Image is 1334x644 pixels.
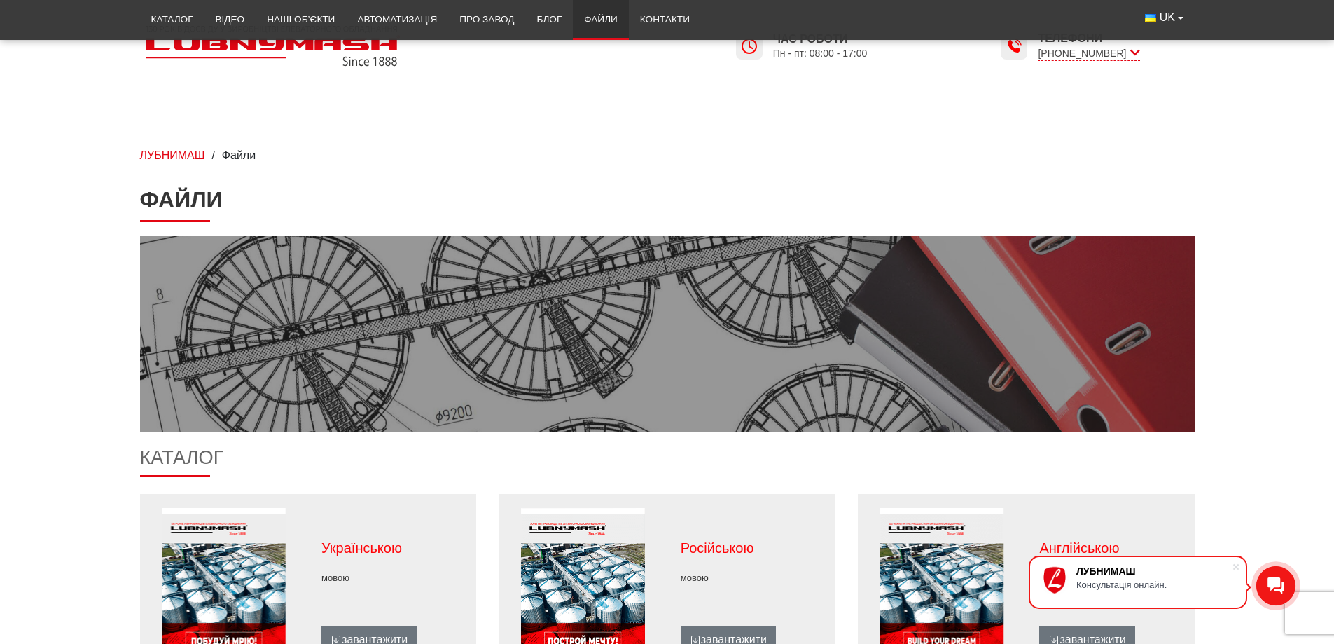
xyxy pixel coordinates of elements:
[629,4,701,35] a: Контакти
[1076,580,1232,590] div: Консультація онлайн.
[211,149,214,161] span: /
[448,4,525,35] a: Про завод
[321,538,463,558] p: Українською
[346,4,448,35] a: Автоматизація
[681,538,822,558] p: Російською
[140,186,1195,221] h1: Файли
[741,38,758,55] img: Lubnymash time icon
[1006,38,1022,55] img: Lubnymash time icon
[1038,46,1139,61] span: [PHONE_NUMBER]
[321,572,463,584] p: мовою
[204,4,256,35] a: Відео
[140,20,406,72] img: Lubnymash
[140,4,204,35] a: Каталог
[256,4,346,35] a: Наші об’єкти
[1076,566,1232,577] div: ЛУБНИМАШ
[573,4,629,35] a: Файли
[1160,10,1175,25] span: UK
[681,572,822,584] p: мовою
[140,149,205,161] a: ЛУБНИМАШ
[1039,538,1181,558] p: Англійською
[1145,14,1156,22] img: Українська
[773,47,868,60] span: Пн - пт: 08:00 - 17:00
[222,149,256,161] span: Файли
[140,446,1195,478] h2: Каталог
[525,4,573,35] a: Блог
[1134,4,1194,31] button: UK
